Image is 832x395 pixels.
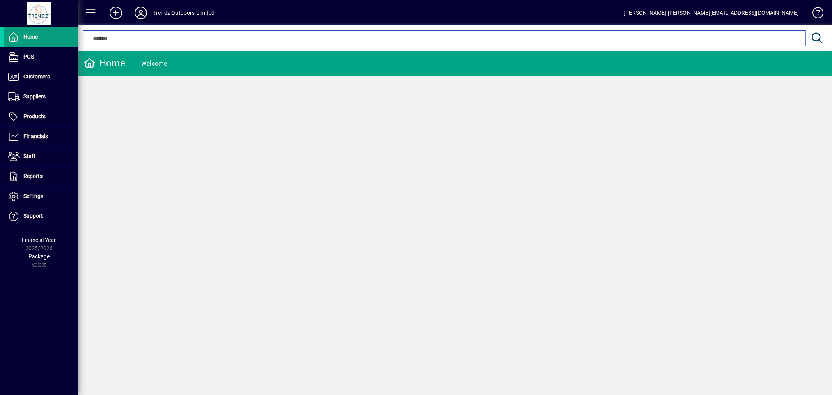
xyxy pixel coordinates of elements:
[23,34,38,40] span: Home
[4,47,78,67] a: POS
[4,67,78,87] a: Customers
[23,173,43,179] span: Reports
[4,206,78,226] a: Support
[4,167,78,186] a: Reports
[22,237,56,243] span: Financial Year
[4,187,78,206] a: Settings
[153,7,215,19] div: Trendz Outdoors Limited
[4,107,78,126] a: Products
[23,193,43,199] span: Settings
[807,2,822,27] a: Knowledge Base
[103,6,128,20] button: Add
[141,57,167,70] div: Welcome
[23,153,35,159] span: Staff
[4,147,78,166] a: Staff
[23,213,43,219] span: Support
[28,253,50,260] span: Package
[4,87,78,107] a: Suppliers
[84,57,125,69] div: Home
[23,113,46,119] span: Products
[128,6,153,20] button: Profile
[4,127,78,146] a: Financials
[624,7,799,19] div: [PERSON_NAME] [PERSON_NAME][EMAIL_ADDRESS][DOMAIN_NAME]
[23,53,34,60] span: POS
[23,73,50,80] span: Customers
[23,133,48,139] span: Financials
[23,93,46,100] span: Suppliers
